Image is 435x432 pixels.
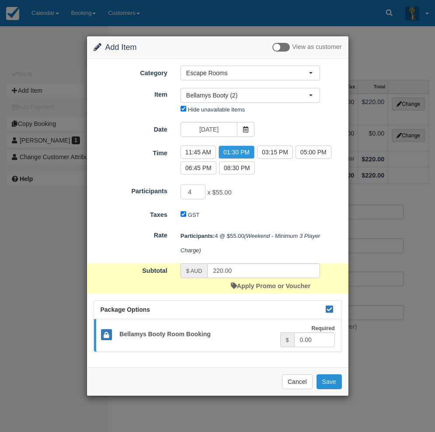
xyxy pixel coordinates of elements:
[231,282,310,289] a: Apply Promo or Voucher
[219,161,255,174] label: 08:30 PM
[87,87,174,99] label: Item
[186,268,202,274] small: $ AUD
[174,229,348,258] div: 4 @ $55.00
[181,88,320,103] button: Bellamys Booty (2)
[87,207,174,219] label: Taxes
[94,319,341,352] a: Bellamys Booty Room Booking Required $
[188,212,200,218] label: GST
[181,233,322,254] em: (Weekend - Minimum 3 Player Charge)
[286,337,289,343] small: $
[282,374,313,389] button: Cancel
[181,66,320,80] button: Escape Rooms
[186,91,309,100] span: Bellamys Booty (2)
[87,228,174,240] label: Rate
[87,146,174,158] label: Time
[181,233,215,239] strong: Participants
[296,146,331,159] label: 05:00 PM
[219,146,254,159] label: 01:30 PM
[188,106,245,113] label: Hide unavailable items
[105,43,137,52] span: Add Item
[181,161,216,174] label: 06:45 PM
[257,146,293,159] label: 03:15 PM
[87,122,174,134] label: Date
[317,374,342,389] button: Save
[207,189,231,196] span: x $55.00
[101,306,150,313] span: Package Options
[87,263,174,275] label: Subtotal
[113,331,280,338] h5: Bellamys Booty Room Booking
[181,146,216,159] label: 11:45 AM
[87,184,174,196] label: Participants
[311,325,334,331] strong: Required
[87,66,174,78] label: Category
[186,69,309,77] span: Escape Rooms
[181,185,206,199] input: Participants
[292,44,341,51] span: View as customer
